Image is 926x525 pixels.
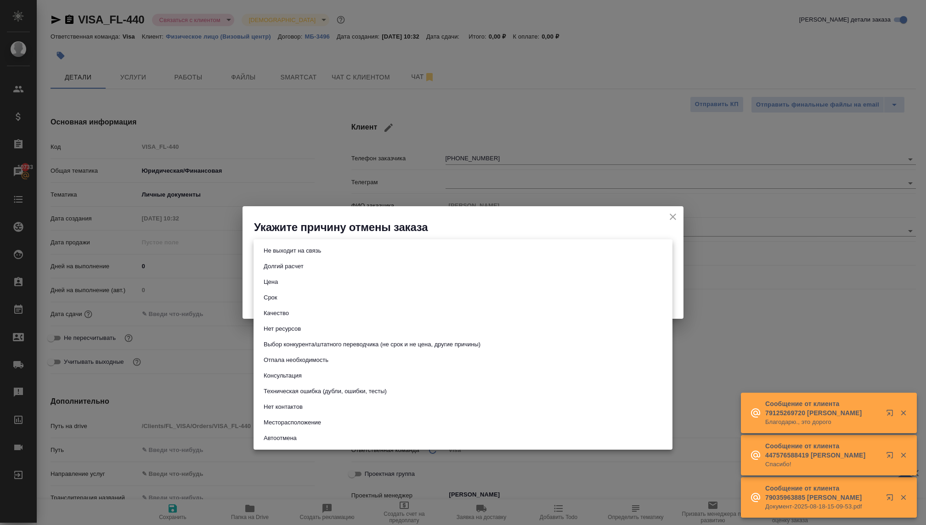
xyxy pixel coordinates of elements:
[261,371,305,381] button: Консультация
[261,402,305,412] button: Нет контактов
[881,404,903,426] button: Открыть в новой вкладке
[261,355,331,365] button: Отпала необходимость
[261,277,281,287] button: Цена
[894,493,913,502] button: Закрыть
[261,293,280,303] button: Срок
[765,399,880,418] p: Сообщение от клиента 79125269720 [PERSON_NAME]
[261,339,483,350] button: Выбор конкурента/штатного переводчика (не срок и не цена, другие причины)
[881,446,903,468] button: Открыть в новой вкладке
[894,451,913,459] button: Закрыть
[894,409,913,417] button: Закрыть
[881,488,903,510] button: Открыть в новой вкладке
[765,502,880,511] p: Документ-2025-08-18-15-09-53.pdf
[261,246,324,256] button: Не выходит на связь
[765,484,880,502] p: Сообщение от клиента 79035963885 [PERSON_NAME]
[261,308,292,318] button: Качество
[261,418,324,428] button: Месторасположение
[765,460,880,469] p: Спасибо!
[765,418,880,427] p: Благодарю., это дорого
[261,386,390,396] button: Техническая ошибка (дубли, ошибки, тесты)
[261,433,299,443] button: Автоотмена
[765,441,880,460] p: Сообщение от клиента 447576588419 [PERSON_NAME]
[261,261,306,271] button: Долгий расчет
[261,324,304,334] button: Нет ресурсов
